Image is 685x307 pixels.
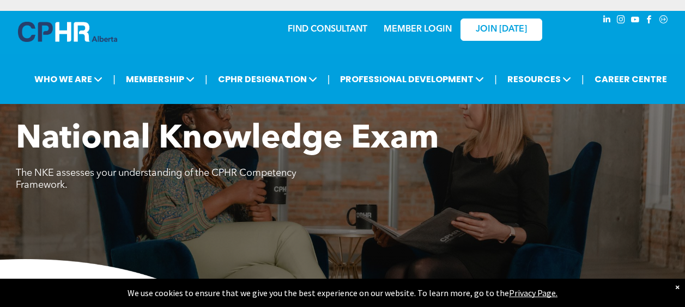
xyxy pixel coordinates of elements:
li: | [328,68,330,90]
span: MEMBERSHIP [123,69,198,89]
span: JOIN [DATE] [476,24,527,35]
li: | [494,68,497,90]
span: National Knowledge Exam [16,123,439,156]
a: instagram [615,14,627,28]
li: | [581,68,584,90]
img: A blue and white logo for cp alberta [18,22,117,42]
li: | [205,68,208,90]
a: MEMBER LOGIN [384,25,452,34]
span: The NKE assesses your understanding of the CPHR Competency Framework. [16,168,296,190]
span: CPHR DESIGNATION [215,69,320,89]
a: Social network [658,14,670,28]
a: CAREER CENTRE [591,69,670,89]
a: Privacy Page. [509,287,557,298]
div: Dismiss notification [675,281,680,292]
a: facebook [644,14,656,28]
a: FIND CONSULTANT [288,25,367,34]
a: youtube [629,14,641,28]
span: WHO WE ARE [31,69,106,89]
span: PROFESSIONAL DEVELOPMENT [337,69,487,89]
a: JOIN [DATE] [460,19,542,41]
li: | [113,68,116,90]
span: RESOURCES [504,69,574,89]
a: linkedin [601,14,613,28]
